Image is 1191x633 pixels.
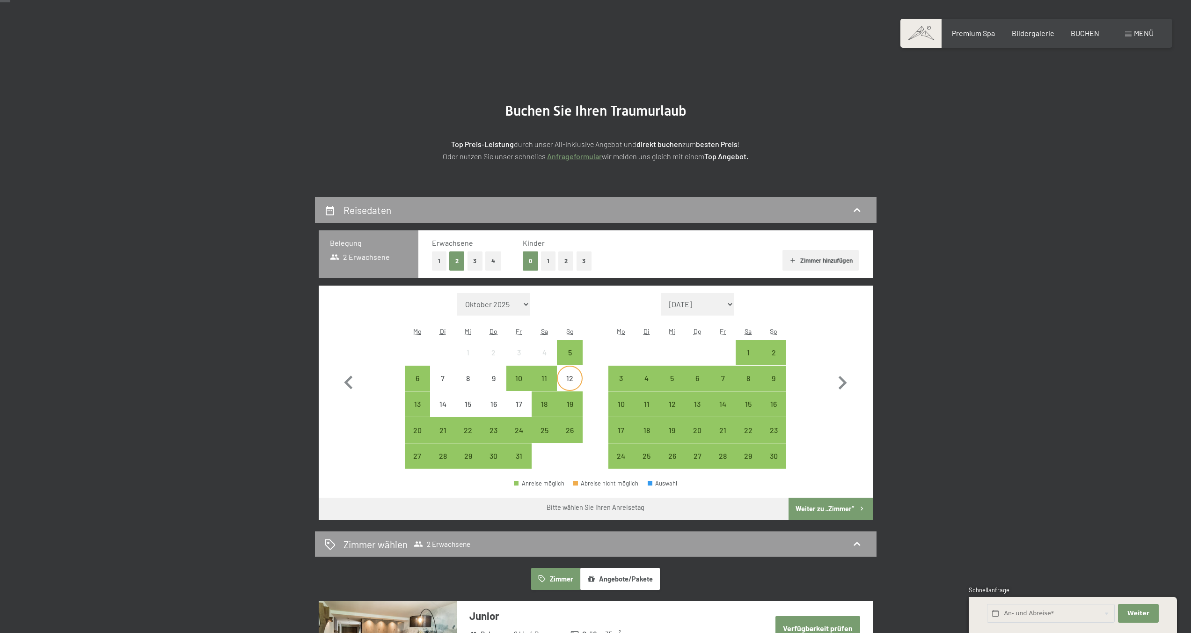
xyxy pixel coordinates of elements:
[736,443,761,469] div: Anreise möglich
[507,452,531,476] div: 31
[577,251,592,271] button: 3
[1118,604,1158,623] button: Weiter
[969,586,1009,594] span: Schnellanfrage
[710,417,735,442] div: Anreise möglich
[558,400,581,424] div: 19
[343,537,408,551] h2: Zimmer wählen
[635,427,658,450] div: 18
[736,340,761,365] div: Sat Nov 01 2025
[405,443,430,469] div: Mon Oct 27 2025
[533,349,556,372] div: 4
[414,539,470,549] span: 2 Erwachsene
[1012,29,1054,37] a: Bildergalerie
[720,327,726,335] abbr: Freitag
[506,340,532,365] div: Anreise nicht möglich
[711,452,734,476] div: 28
[608,366,634,391] div: Anreise möglich
[506,391,532,417] div: Fri Oct 17 2025
[710,443,735,469] div: Anreise möglich
[481,443,506,469] div: Thu Oct 30 2025
[430,391,455,417] div: Tue Oct 14 2025
[710,391,735,417] div: Anreise möglich
[762,400,785,424] div: 16
[711,400,734,424] div: 14
[482,349,505,372] div: 2
[455,391,481,417] div: Anreise nicht möglich
[482,427,505,450] div: 23
[1071,29,1099,37] a: BUCHEN
[455,366,481,391] div: Wed Oct 08 2025
[405,366,430,391] div: Mon Oct 06 2025
[430,366,455,391] div: Anreise nicht möglich
[557,340,582,365] div: Anreise möglich
[406,400,429,424] div: 13
[533,400,556,424] div: 18
[737,427,760,450] div: 22
[541,251,555,271] button: 1
[440,327,446,335] abbr: Dienstag
[514,480,564,486] div: Anreise möglich
[406,375,429,398] div: 6
[736,391,761,417] div: Anreise möglich
[557,391,582,417] div: Anreise möglich
[456,349,480,372] div: 1
[481,417,506,442] div: Anreise möglich
[636,140,682,148] strong: direkt buchen
[532,366,557,391] div: Sat Oct 11 2025
[745,327,752,335] abbr: Samstag
[952,29,995,37] span: Premium Spa
[523,251,538,271] button: 0
[634,391,659,417] div: Anreise möglich
[762,452,785,476] div: 30
[430,443,455,469] div: Tue Oct 28 2025
[643,327,650,335] abbr: Dienstag
[736,443,761,469] div: Sat Nov 29 2025
[430,443,455,469] div: Anreise möglich
[685,366,710,391] div: Anreise möglich
[648,480,678,486] div: Auswahl
[557,391,582,417] div: Sun Oct 19 2025
[516,327,522,335] abbr: Freitag
[532,391,557,417] div: Sat Oct 18 2025
[481,443,506,469] div: Anreise möglich
[532,391,557,417] div: Anreise möglich
[659,366,685,391] div: Wed Nov 05 2025
[770,327,777,335] abbr: Sonntag
[635,452,658,476] div: 25
[506,366,532,391] div: Fri Oct 10 2025
[432,238,473,247] span: Erwachsene
[405,366,430,391] div: Anreise möglich
[456,375,480,398] div: 8
[406,452,429,476] div: 27
[669,327,675,335] abbr: Mittwoch
[431,427,454,450] div: 21
[789,498,872,520] button: Weiter zu „Zimmer“
[558,427,581,450] div: 26
[406,427,429,450] div: 20
[431,375,454,398] div: 7
[659,417,685,442] div: Wed Nov 19 2025
[558,375,581,398] div: 12
[431,400,454,424] div: 14
[532,417,557,442] div: Anreise möglich
[580,568,660,589] button: Angebote/Pakete
[635,400,658,424] div: 11
[481,391,506,417] div: Thu Oct 16 2025
[686,400,709,424] div: 13
[736,417,761,442] div: Sat Nov 22 2025
[485,251,501,271] button: 4
[507,375,531,398] div: 10
[710,417,735,442] div: Fri Nov 21 2025
[761,417,786,442] div: Anreise möglich
[532,366,557,391] div: Anreise möglich
[608,443,634,469] div: Mon Nov 24 2025
[449,251,465,271] button: 2
[481,417,506,442] div: Thu Oct 23 2025
[685,417,710,442] div: Anreise möglich
[634,417,659,442] div: Anreise möglich
[761,391,786,417] div: Anreise möglich
[455,340,481,365] div: Anreise nicht möglich
[736,366,761,391] div: Anreise möglich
